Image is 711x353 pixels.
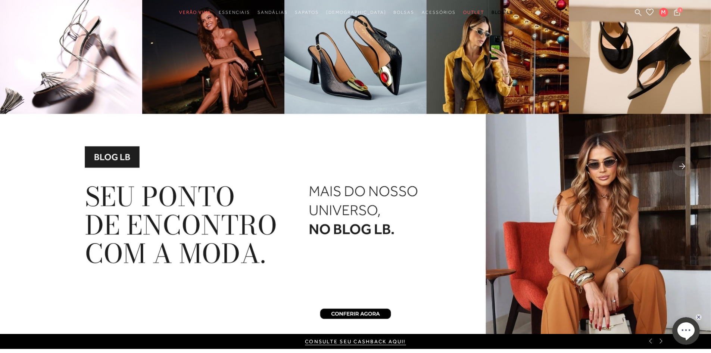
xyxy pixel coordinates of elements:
a: categoryNavScreenReaderText [179,6,211,19]
button: M [656,7,672,19]
span: Sapatos [295,10,318,15]
a: categoryNavScreenReaderText [463,6,484,19]
a: categoryNavScreenReaderText [258,6,287,19]
span: 1 [677,7,683,13]
span: Sandálias [258,10,287,15]
span: Outlet [463,10,484,15]
span: Bolsas [393,10,414,15]
a: noSubCategoriesText [326,6,386,19]
a: categoryNavScreenReaderText [422,6,456,19]
span: [DEMOGRAPHIC_DATA] [326,10,386,15]
a: CONSULTE SEU CASHBACK AQUI! [305,338,406,344]
span: Acessórios [422,10,456,15]
button: 1 [672,8,682,18]
a: categoryNavScreenReaderText [393,6,414,19]
a: BLOG LB [492,6,513,19]
span: BLOG LB [492,10,513,15]
span: Verão Viva [179,10,211,15]
span: Essenciais [219,10,250,15]
a: categoryNavScreenReaderText [219,6,250,19]
a: categoryNavScreenReaderText [295,6,318,19]
span: M [659,8,668,17]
